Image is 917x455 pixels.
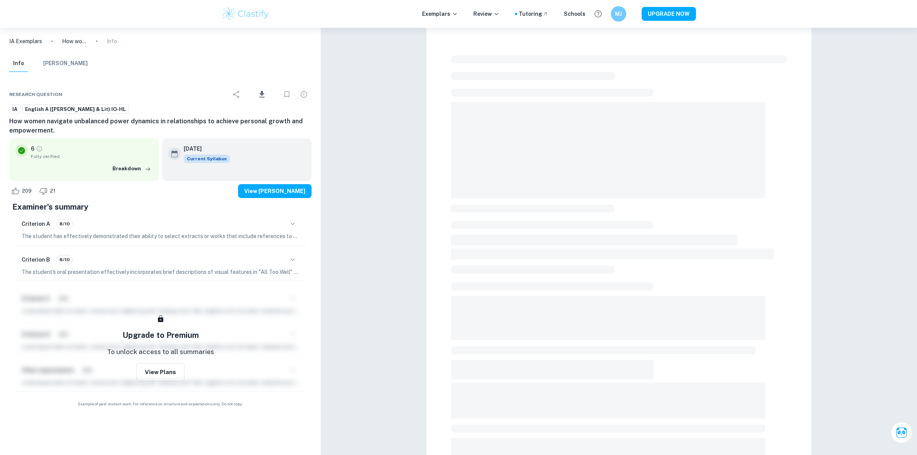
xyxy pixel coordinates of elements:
[10,106,20,113] span: IA
[279,87,295,102] div: Bookmark
[296,87,312,102] div: Report issue
[62,37,87,45] p: How women navigate unbalanced power dynamics in relationships to achieve personal growth and empo...
[9,37,42,45] a: IA Exemplars
[229,87,244,102] div: Share
[9,55,28,72] button: Info
[12,201,308,213] h5: Examiner's summary
[22,268,299,276] p: The student's oral presentation effectively incorporates brief descriptions of visual features in...
[184,154,230,163] div: This exemplar is based on the current syllabus. Feel free to refer to it for inspiration/ideas wh...
[37,185,60,197] div: Dislike
[43,55,88,72] button: [PERSON_NAME]
[473,10,500,18] p: Review
[36,145,43,152] a: Grade fully verified
[184,154,230,163] span: Current Syllabus
[614,10,623,18] h6: MJ
[246,84,278,104] div: Download
[891,422,912,443] button: Ask Clai
[564,10,585,18] a: Schools
[184,144,224,153] h6: [DATE]
[9,91,62,98] span: Research question
[9,185,36,197] div: Like
[31,153,153,160] span: Fully verified
[122,329,199,341] h5: Upgrade to Premium
[22,255,50,264] h6: Criterion B
[22,220,50,228] h6: Criterion A
[422,10,458,18] p: Exemplars
[611,6,626,22] button: MJ
[9,104,20,114] a: IA
[9,401,312,407] span: Example of past student work. For reference on structure and expectations only. Do not copy.
[107,37,117,45] p: Info
[642,7,696,21] button: UPGRADE NOW
[238,184,312,198] button: View [PERSON_NAME]
[22,106,129,113] span: English A ([PERSON_NAME] & Lit) IO-HL
[22,232,299,240] p: The student has effectively demonstrated their ability to select extracts or works that include r...
[111,163,153,175] button: Breakdown
[592,7,605,20] button: Help and Feedback
[57,256,72,263] span: 8/10
[57,220,72,227] span: 8/10
[46,187,60,195] span: 21
[136,363,184,381] button: View Plans
[22,104,129,114] a: English A ([PERSON_NAME] & Lit) IO-HL
[18,187,36,195] span: 209
[9,117,312,135] h6: How women navigate unbalanced power dynamics in relationships to achieve personal growth and empo...
[519,10,548,18] a: Tutoring
[221,6,270,22] img: Clastify logo
[31,144,34,153] p: 6
[107,347,214,357] p: To unlock access to all summaries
